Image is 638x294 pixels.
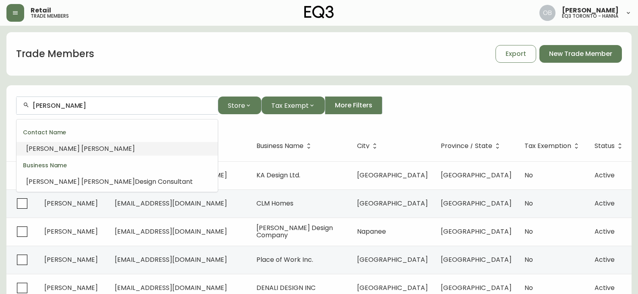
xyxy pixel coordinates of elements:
span: [GEOGRAPHIC_DATA] [357,255,428,264]
h1: Trade Members [16,47,94,61]
span: Retail [31,7,51,14]
span: [PERSON_NAME] [44,255,98,264]
span: [PERSON_NAME] [562,7,619,14]
button: Store [218,97,261,114]
span: City [357,142,380,150]
span: [PERSON_NAME] [81,144,135,153]
span: [GEOGRAPHIC_DATA] [357,283,428,292]
span: Business Name [256,142,314,150]
span: Tax Exemption [524,144,571,148]
h5: trade members [31,14,69,19]
div: Contact Name [17,123,218,142]
span: [GEOGRAPHIC_DATA] [441,171,512,180]
button: Tax Exempt [261,97,325,114]
span: Province / State [441,142,503,150]
span: City [357,144,370,148]
span: Status [595,142,625,150]
span: [PERSON_NAME] [44,227,98,236]
span: Tax Exemption [524,142,582,150]
span: Active [595,227,615,236]
span: [EMAIL_ADDRESS][DOMAIN_NAME] [115,199,227,208]
span: Status [595,144,615,148]
span: More Filters [335,101,372,110]
img: logo [304,6,334,19]
button: New Trade Member [539,45,622,63]
span: [PERSON_NAME] [26,144,80,153]
span: [EMAIL_ADDRESS][DOMAIN_NAME] [115,227,227,236]
span: Business Name [256,144,304,148]
span: CLM Homes [256,199,293,208]
span: No [524,171,533,180]
span: Active [595,283,615,292]
span: Napanee [357,227,386,236]
span: No [524,255,533,264]
span: Store [228,101,245,111]
span: Active [595,255,615,264]
span: No [524,199,533,208]
span: KA Design Ltd. [256,171,300,180]
span: [PERSON_NAME] [44,199,98,208]
span: [PERSON_NAME] [81,177,135,186]
span: Active [595,171,615,180]
span: Export [506,49,526,58]
span: DENALI DESIGN INC [256,283,316,292]
span: Place of Work Inc. [256,255,313,264]
span: No [524,283,533,292]
button: More Filters [325,97,382,114]
span: [GEOGRAPHIC_DATA] [357,171,428,180]
span: New Trade Member [549,49,612,58]
span: Active [595,199,615,208]
span: [PERSON_NAME] Design Company [256,223,333,240]
span: [PERSON_NAME] [44,283,98,292]
span: [PERSON_NAME] [26,177,80,186]
span: Design Consultant [135,177,193,186]
span: Province / State [441,144,492,148]
img: 8e0065c524da89c5c924d5ed86cfe468 [539,5,555,21]
span: [GEOGRAPHIC_DATA] [441,227,512,236]
h5: eq3 toronto - hanna [562,14,618,19]
span: [GEOGRAPHIC_DATA] [441,283,512,292]
button: Export [496,45,536,63]
span: Tax Exempt [271,101,309,111]
span: [GEOGRAPHIC_DATA] [357,199,428,208]
span: [EMAIL_ADDRESS][DOMAIN_NAME] [115,255,227,264]
span: [GEOGRAPHIC_DATA] [441,255,512,264]
div: Business Name [17,156,218,175]
input: Search [33,102,211,109]
span: [GEOGRAPHIC_DATA] [441,199,512,208]
span: No [524,227,533,236]
span: [EMAIL_ADDRESS][DOMAIN_NAME] [115,283,227,292]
